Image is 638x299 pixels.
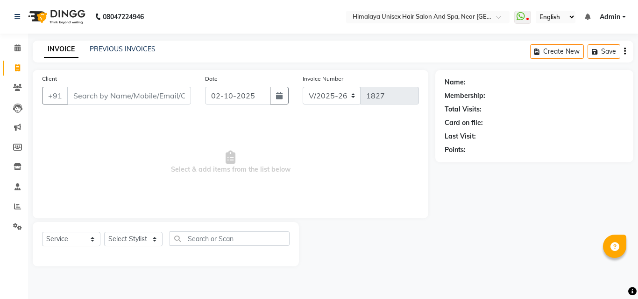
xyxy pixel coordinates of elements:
[42,87,68,104] button: +91
[67,87,191,104] input: Search by Name/Mobile/Email/Code
[445,77,466,87] div: Name:
[445,104,482,114] div: Total Visits:
[90,45,156,53] a: PREVIOUS INVOICES
[599,262,629,290] iframe: chat widget
[530,44,584,59] button: Create New
[44,41,78,58] a: INVOICE
[303,75,343,83] label: Invoice Number
[445,118,483,128] div: Card on file:
[600,12,620,22] span: Admin
[24,4,88,30] img: logo
[103,4,144,30] b: 08047224946
[42,75,57,83] label: Client
[588,44,620,59] button: Save
[445,91,485,101] div: Membership:
[170,231,290,246] input: Search or Scan
[42,116,419,209] span: Select & add items from the list below
[205,75,218,83] label: Date
[445,132,476,141] div: Last Visit:
[445,145,466,155] div: Points:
